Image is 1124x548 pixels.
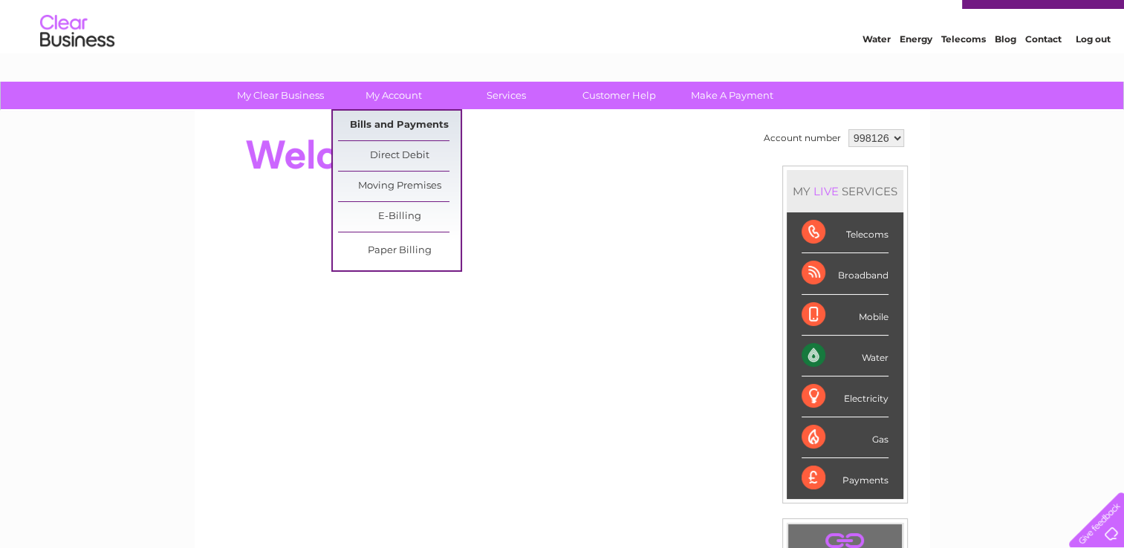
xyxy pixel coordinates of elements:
a: Contact [1025,63,1062,74]
a: E-Billing [338,202,461,232]
a: Paper Billing [338,236,461,266]
div: Water [802,336,889,376]
div: LIVE [810,184,842,198]
a: My Clear Business [219,82,342,109]
a: Telecoms [941,63,986,74]
a: Services [445,82,568,109]
div: MY SERVICES [787,170,903,212]
a: Customer Help [558,82,680,109]
div: Broadband [802,253,889,294]
a: My Account [332,82,455,109]
div: Gas [802,417,889,458]
div: Clear Business is a trading name of Verastar Limited (registered in [GEOGRAPHIC_DATA] No. 3667643... [212,8,914,72]
a: Bills and Payments [338,111,461,140]
div: Telecoms [802,212,889,253]
a: Direct Debit [338,141,461,171]
a: Moving Premises [338,172,461,201]
div: Payments [802,458,889,498]
a: Log out [1075,63,1110,74]
a: 0333 014 3131 [844,7,946,26]
div: Mobile [802,295,889,336]
img: logo.png [39,39,115,84]
a: Blog [995,63,1016,74]
td: Account number [760,125,845,151]
a: Energy [900,63,932,74]
div: Electricity [802,376,889,417]
a: Make A Payment [671,82,793,109]
a: Water [863,63,891,74]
